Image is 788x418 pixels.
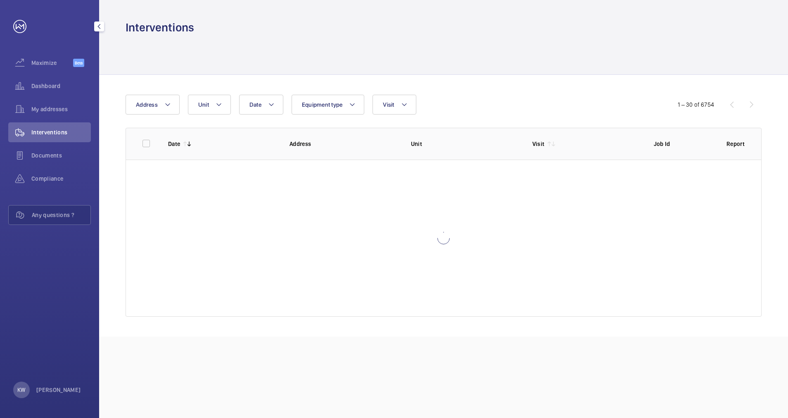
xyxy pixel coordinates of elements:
span: Beta [73,59,84,67]
p: KW [17,386,25,394]
span: Dashboard [31,82,91,90]
button: Address [126,95,180,115]
p: Visit [532,140,545,148]
p: Report [726,140,745,148]
p: Date [168,140,180,148]
button: Visit [373,95,416,115]
span: Equipment type [302,101,343,108]
button: Equipment type [292,95,365,115]
span: Maximize [31,59,73,67]
span: Compliance [31,174,91,183]
span: Any questions ? [32,211,90,219]
p: Job Id [654,140,713,148]
p: [PERSON_NAME] [36,386,81,394]
p: Unit [411,140,519,148]
span: My addresses [31,105,91,113]
span: Address [136,101,158,108]
p: Address [290,140,398,148]
button: Unit [188,95,231,115]
span: Documents [31,151,91,160]
span: Visit [383,101,394,108]
div: 1 – 30 of 6754 [678,100,714,109]
span: Interventions [31,128,91,136]
span: Unit [198,101,209,108]
h1: Interventions [126,20,194,35]
span: Date [249,101,261,108]
button: Date [239,95,283,115]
